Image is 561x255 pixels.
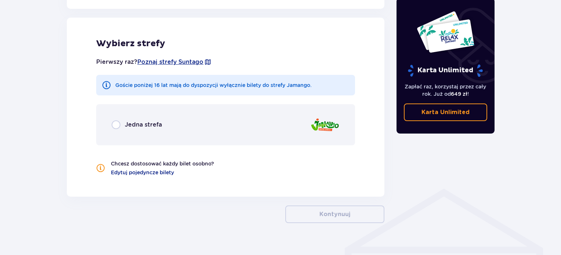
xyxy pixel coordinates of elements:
p: Wybierz strefy [96,38,355,49]
p: Zapłać raz, korzystaj przez cały rok. Już od ! [404,83,488,98]
p: Goście poniżej 16 lat mają do dyspozycji wyłącznie bilety do strefy Jamango. [115,81,312,89]
a: Karta Unlimited [404,103,488,121]
p: Jedna strefa [125,121,162,129]
a: Poznaj strefy Suntago [137,58,203,66]
p: Chcesz dostosować każdy bilet osobno? [111,160,214,167]
p: Karta Unlimited [407,64,484,77]
a: Edytuj pojedyncze bilety [111,169,174,176]
img: zone logo [310,114,340,135]
button: Kontynuuj [285,205,384,223]
p: Kontynuuj [319,210,350,218]
p: Pierwszy raz? [96,58,211,66]
span: 649 zł [451,91,467,97]
p: Karta Unlimited [421,108,470,116]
